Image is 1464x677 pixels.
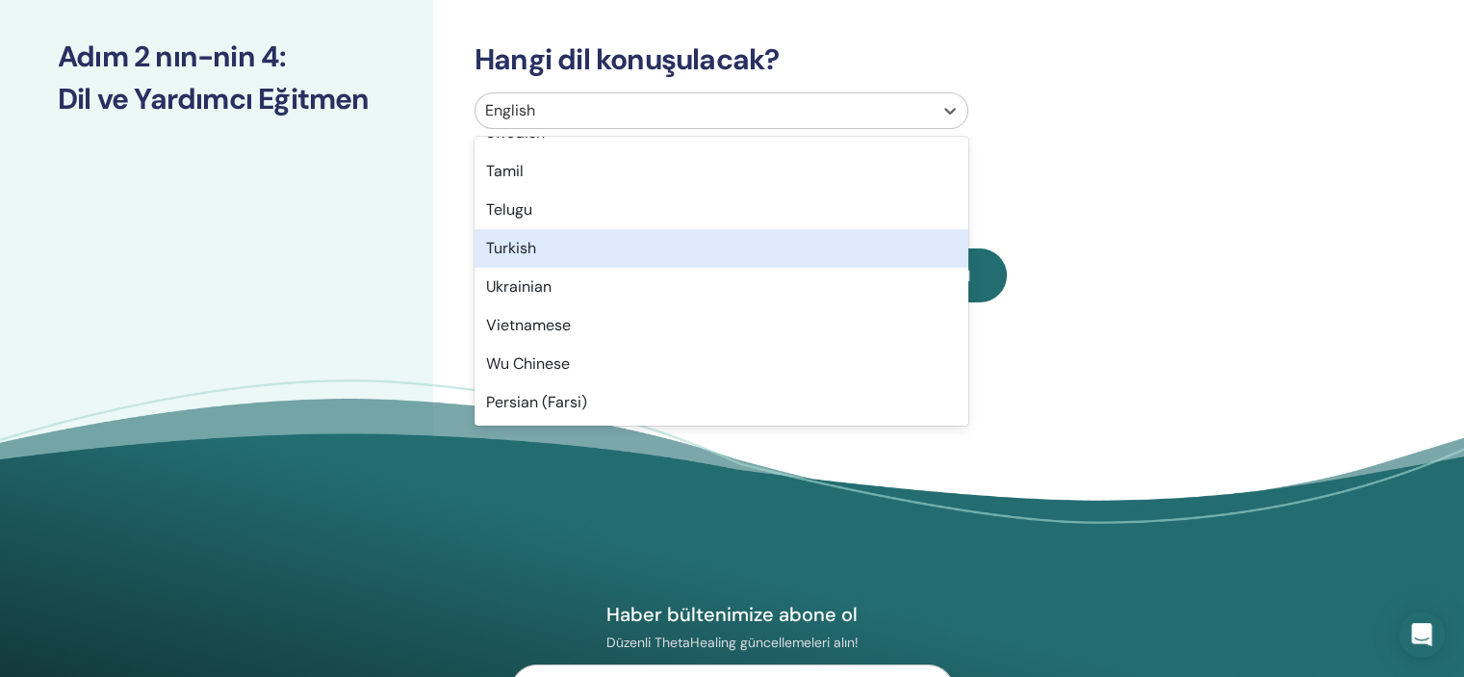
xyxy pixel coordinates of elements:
[58,82,375,117] h3: Dil ve Yardımcı Eğitmen
[475,306,968,345] div: Vietnamese
[475,345,968,383] div: Wu Chinese
[475,268,968,306] div: Ukrainian
[475,191,968,229] div: Telugu
[58,39,375,74] h3: Adım 2 nın-nin 4 :
[463,42,1254,77] h3: Hangi dil konuşulacak?
[510,602,955,627] h4: Haber bültenimize abone ol
[510,634,955,651] p: Düzenli ThetaHealing güncellemeleri alın!
[475,229,968,268] div: Turkish
[475,383,968,422] div: Persian (Farsi)
[475,152,968,191] div: Tamil
[1399,612,1445,658] div: Open Intercom Messenger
